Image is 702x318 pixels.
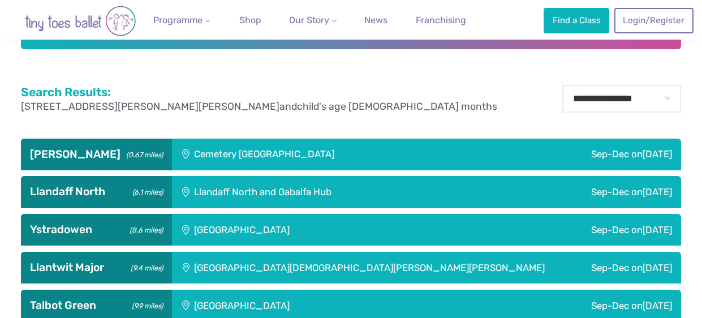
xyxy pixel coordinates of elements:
[544,8,609,33] a: Find a Class
[643,300,672,311] span: [DATE]
[30,223,163,237] h3: Ystradowen
[12,6,148,36] img: tiny toes ballet
[172,214,458,246] div: [GEOGRAPHIC_DATA]
[127,261,163,273] small: (9.4 miles)
[30,185,163,199] h3: Llandaff North
[643,148,672,160] span: [DATE]
[30,299,163,312] h3: Talbot Green
[494,139,681,170] div: Sep-Dec on
[21,100,497,114] p: and
[239,15,261,25] span: Shop
[172,176,492,208] div: Llandaff North and Gabalfa Hub
[416,15,466,25] span: Franchising
[153,15,203,25] span: Programme
[643,186,672,197] span: [DATE]
[614,8,694,33] a: Login/Register
[30,148,163,161] h3: [PERSON_NAME]
[643,262,672,273] span: [DATE]
[360,9,392,32] a: News
[21,85,497,100] h2: Search Results:
[129,185,163,197] small: (6.1 miles)
[172,252,576,283] div: [GEOGRAPHIC_DATA][DEMOGRAPHIC_DATA][PERSON_NAME][PERSON_NAME]
[297,101,497,112] span: child's age [DEMOGRAPHIC_DATA] months
[643,224,672,235] span: [DATE]
[411,9,471,32] a: Franchising
[126,223,163,235] small: (8.6 miles)
[128,299,163,311] small: (9.9 miles)
[30,261,163,274] h3: Llantwit Major
[493,176,681,208] div: Sep-Dec on
[21,101,279,112] span: [STREET_ADDRESS][PERSON_NAME][PERSON_NAME]
[149,9,214,32] a: Programme
[576,252,681,283] div: Sep-Dec on
[123,148,163,160] small: (0.67 miles)
[172,139,494,170] div: Cemetery [GEOGRAPHIC_DATA]
[289,15,329,25] span: Our Story
[285,9,341,32] a: Our Story
[458,214,681,246] div: Sep-Dec on
[364,15,387,25] span: News
[235,9,266,32] a: Shop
